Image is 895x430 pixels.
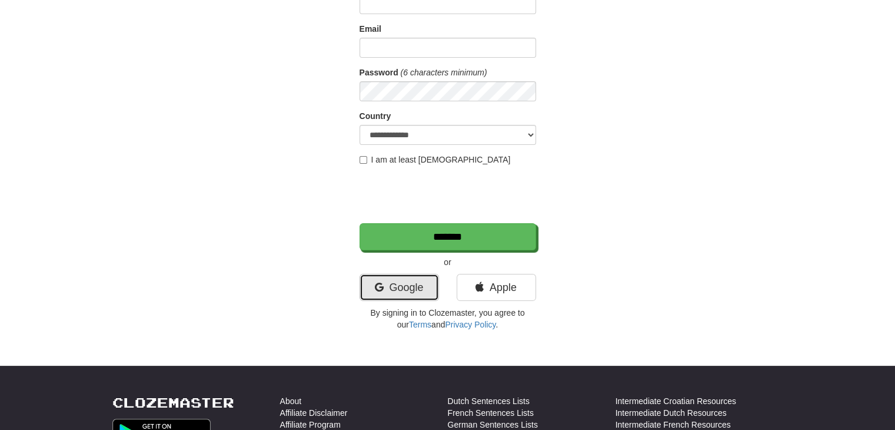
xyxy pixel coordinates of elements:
label: Password [360,67,398,78]
label: Country [360,110,391,122]
a: Google [360,274,439,301]
em: (6 characters minimum) [401,68,487,77]
a: About [280,395,302,407]
p: By signing in to Clozemaster, you agree to our and . [360,307,536,330]
a: Intermediate Dutch Resources [615,407,727,419]
a: Privacy Policy [445,320,495,329]
a: Intermediate Croatian Resources [615,395,736,407]
a: French Sentences Lists [448,407,534,419]
label: I am at least [DEMOGRAPHIC_DATA] [360,154,511,166]
a: Dutch Sentences Lists [448,395,530,407]
label: Email [360,23,381,35]
input: I am at least [DEMOGRAPHIC_DATA] [360,156,367,164]
p: or [360,256,536,268]
iframe: reCAPTCHA [360,171,538,217]
a: Terms [409,320,431,329]
a: Affiliate Disclaimer [280,407,348,419]
a: Apple [457,274,536,301]
a: Clozemaster [112,395,234,410]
